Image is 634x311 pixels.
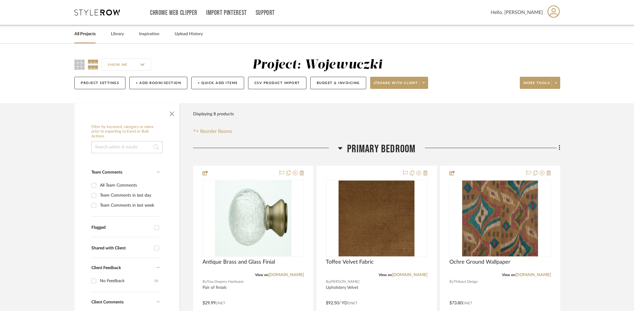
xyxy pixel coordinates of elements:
span: Thibaut Design [454,279,478,285]
div: No Feedback [100,276,155,286]
span: View on [255,273,268,277]
div: Project: Wojewuczki [252,59,382,71]
a: Chrome Web Clipper [150,10,197,15]
button: Budget & Invoicing [310,77,366,89]
span: Share with client [374,81,418,90]
a: Support [256,10,275,15]
span: View on [379,273,392,277]
a: All Projects [74,30,96,38]
img: Toffee Velvet Fabric [339,181,414,256]
input: Search within 8 results [91,141,162,153]
span: Toffee Velvet Fabric [326,259,374,265]
button: + Quick Add Items [191,77,244,89]
a: [DOMAIN_NAME] [392,273,428,277]
a: Import Pinterest [206,10,247,15]
h6: Filter by keyword, category or name prior to exporting to Excel or Bulk Actions [91,125,162,139]
div: Team Comments in last week [100,201,158,210]
span: More tools [523,81,550,90]
div: 0 [203,180,304,257]
div: 0 [326,180,427,257]
button: Share with client [370,77,428,89]
a: Inspiration [139,30,159,38]
span: By [203,279,207,285]
a: Upload History [175,30,203,38]
span: Trax Drapery Hardware [207,279,244,285]
div: Displaying 8 products [193,108,234,120]
a: [DOMAIN_NAME] [515,273,551,277]
span: By [449,279,454,285]
span: Team Comments [91,170,122,174]
a: Library [111,30,124,38]
div: Team Comments in last day [100,191,158,200]
button: More tools [520,77,560,89]
span: Primary Bedroom [347,143,416,156]
div: Flagged [91,225,151,230]
img: Ochre Ground Wallpaper [462,181,538,256]
button: CSV Product Import [248,77,306,89]
button: Project Settings [74,77,125,89]
span: Ochre Ground Wallpaper [449,259,510,265]
a: [DOMAIN_NAME] [268,273,304,277]
img: Antique Brass and Glass Finial [215,181,291,256]
span: Client Feedback [91,266,121,270]
span: Client Comments [91,300,124,304]
button: Close [166,106,178,119]
button: + Add Room/Section [129,77,187,89]
span: Antique Brass and Glass Finial [203,259,275,265]
span: [PERSON_NAME] [330,279,360,285]
span: View on [502,273,515,277]
span: Hello, [PERSON_NAME] [491,9,543,16]
div: All Team Comments [100,181,158,190]
button: Reorder Rooms [193,128,232,135]
div: Shared with Client [91,246,151,251]
div: (3) [155,276,158,286]
span: Reorder Rooms [200,128,232,135]
span: By [326,279,330,285]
